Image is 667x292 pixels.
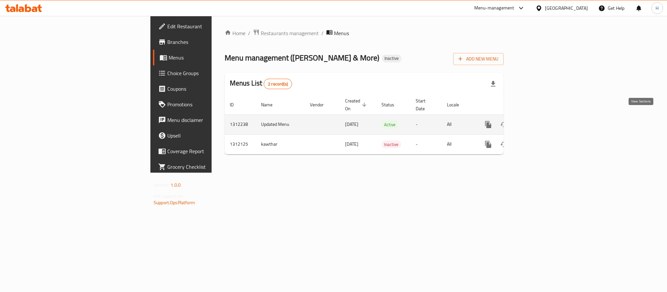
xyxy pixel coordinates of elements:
div: Menu-management [474,4,514,12]
span: Inactive [382,141,401,148]
table: enhanced table [225,95,548,154]
button: more [480,137,496,152]
span: Status [382,101,403,109]
div: Inactive [382,55,401,62]
div: Export file [485,76,501,92]
span: Restaurants management [261,29,319,37]
span: H [656,5,659,12]
span: Menu management ( [PERSON_NAME] & More ) [225,50,379,65]
a: Support.OpsPlatform [154,198,195,207]
span: 2 record(s) [264,81,292,87]
span: Coupons [167,85,257,93]
button: Change Status [496,137,512,152]
a: Restaurants management [253,29,319,37]
td: All [442,134,475,154]
span: Upsell [167,132,257,139]
div: [GEOGRAPHIC_DATA] [545,5,588,12]
span: Menu disclaimer [167,116,257,124]
span: Active [382,121,398,128]
span: Vendor [310,101,332,109]
span: Grocery Checklist [167,163,257,171]
span: Menus [169,54,257,61]
span: [DATE] [345,140,358,148]
span: Branches [167,38,257,46]
a: Edit Restaurant [153,19,262,34]
td: - [410,114,442,134]
td: All [442,114,475,134]
a: Grocery Checklist [153,159,262,175]
span: Coverage Report [167,147,257,155]
a: Promotions [153,97,262,112]
a: Coverage Report [153,143,262,159]
span: ID [230,101,242,109]
span: Locale [447,101,467,109]
a: Upsell [153,128,262,143]
a: Menu disclaimer [153,112,262,128]
span: Edit Restaurant [167,22,257,30]
a: Branches [153,34,262,50]
span: Promotions [167,100,257,108]
span: 1.0.0 [171,181,181,189]
h2: Menus List [230,78,292,89]
td: - [410,134,442,154]
span: [DATE] [345,120,358,128]
a: Choice Groups [153,65,262,81]
span: Version: [154,181,170,189]
button: more [480,117,496,132]
span: Inactive [382,56,401,61]
td: Updated Menu [256,114,305,134]
a: Menus [153,50,262,65]
li: / [321,29,324,37]
span: Start Date [416,97,434,113]
div: Total records count [264,79,292,89]
span: Created On [345,97,368,113]
a: Coupons [153,81,262,97]
td: kawthar [256,134,305,154]
button: Change Status [496,117,512,132]
span: Add New Menu [458,55,498,63]
span: Menus [334,29,349,37]
span: Name [261,101,281,109]
th: Actions [475,95,548,115]
button: Add New Menu [453,53,504,65]
nav: breadcrumb [225,29,504,37]
span: Get support on: [154,192,184,200]
span: Choice Groups [167,69,257,77]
